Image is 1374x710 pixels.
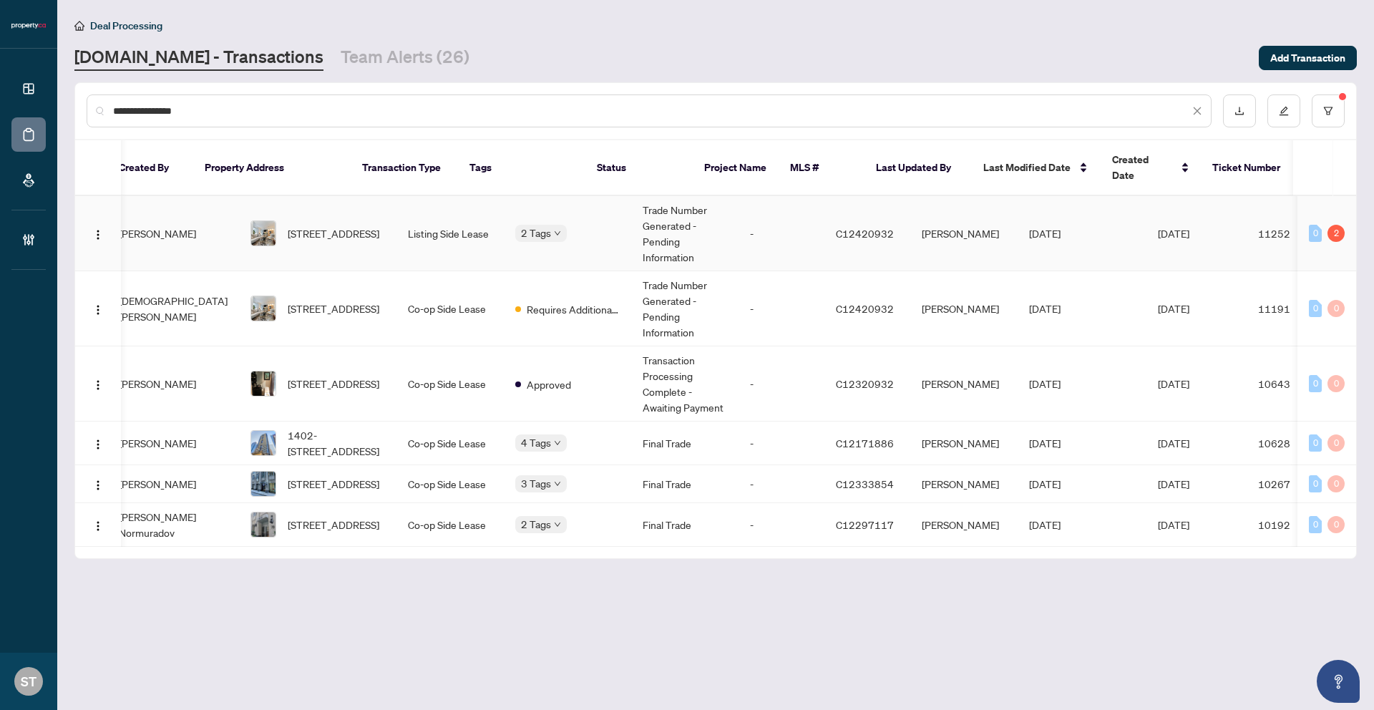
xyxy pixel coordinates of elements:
span: [DATE] [1158,227,1189,240]
span: down [554,480,561,487]
span: [DATE] [1029,437,1061,449]
div: 0 [1327,434,1345,452]
div: 0 [1309,375,1322,392]
span: filter [1323,106,1333,116]
span: [DATE] [1158,437,1189,449]
span: [DATE] [1029,227,1061,240]
span: Requires Additional Docs [527,301,620,317]
button: Logo [87,297,109,320]
td: Trade Number Generated - Pending Information [631,196,739,271]
div: 0 [1327,516,1345,533]
button: download [1223,94,1256,127]
td: - [739,422,824,465]
td: [PERSON_NAME] [910,465,1018,503]
button: Logo [87,372,109,395]
img: Logo [92,520,104,532]
td: 10628 [1247,422,1347,465]
td: [PERSON_NAME] [910,346,1018,422]
td: Trade Number Generated - Pending Information [631,271,739,346]
img: Logo [92,439,104,450]
span: [DATE] [1158,377,1189,390]
img: thumbnail-img [251,221,276,245]
td: - [739,503,824,547]
td: - [739,465,824,503]
td: Final Trade [631,422,739,465]
td: Co-op Side Lease [396,271,504,346]
span: [DATE] [1158,518,1189,531]
span: C12333854 [836,477,894,490]
td: [PERSON_NAME] [910,271,1018,346]
span: download [1234,106,1244,116]
span: Created Date [1112,152,1172,183]
span: [DEMOGRAPHIC_DATA][PERSON_NAME] [119,294,228,323]
td: - [739,346,824,422]
span: ST [21,671,36,691]
span: [STREET_ADDRESS] [288,376,379,392]
td: - [739,271,824,346]
span: [DATE] [1029,377,1061,390]
span: [DATE] [1029,302,1061,315]
span: [DATE] [1029,477,1061,490]
img: thumbnail-img [251,431,276,455]
td: Final Trade [631,503,739,547]
span: [STREET_ADDRESS] [288,517,379,532]
th: Tags [458,140,585,196]
img: Logo [92,480,104,491]
td: 10192 [1247,503,1347,547]
div: 0 [1327,475,1345,492]
span: 4 Tags [521,434,551,451]
th: Created Date [1101,140,1201,196]
td: Co-op Side Lease [396,346,504,422]
img: Logo [92,304,104,316]
span: down [554,439,561,447]
span: down [554,230,561,237]
span: [PERSON_NAME] [119,477,196,490]
div: 0 [1309,434,1322,452]
span: Add Transaction [1270,47,1345,69]
img: thumbnail-img [251,296,276,321]
span: [DATE] [1158,302,1189,315]
img: Logo [92,379,104,391]
span: C12297117 [836,518,894,531]
span: 2 Tags [521,225,551,241]
img: logo [11,21,46,30]
span: [PERSON_NAME] [119,437,196,449]
span: home [74,21,84,31]
span: 2 Tags [521,516,551,532]
button: Logo [87,513,109,536]
td: Final Trade [631,465,739,503]
th: Ticket Number [1201,140,1301,196]
td: [PERSON_NAME] [910,503,1018,547]
span: C12420932 [836,227,894,240]
button: Logo [87,222,109,245]
td: [PERSON_NAME] [910,196,1018,271]
div: 2 [1327,225,1345,242]
th: MLS # [779,140,864,196]
th: Property Address [193,140,351,196]
span: C12420932 [836,302,894,315]
span: C12171886 [836,437,894,449]
div: 0 [1309,516,1322,533]
div: 0 [1309,300,1322,317]
div: 0 [1309,475,1322,492]
button: Add Transaction [1259,46,1357,70]
span: Approved [527,376,571,392]
td: 10643 [1247,346,1347,422]
button: filter [1312,94,1345,127]
td: Co-op Side Lease [396,422,504,465]
span: Last Modified Date [983,160,1071,175]
img: thumbnail-img [251,371,276,396]
th: Last Modified Date [972,140,1101,196]
span: [PERSON_NAME] [119,377,196,390]
span: [STREET_ADDRESS] [288,301,379,316]
td: Listing Side Lease [396,196,504,271]
img: thumbnail-img [251,512,276,537]
th: Project Name [693,140,779,196]
td: 11252 [1247,196,1347,271]
span: [PERSON_NAME] Normuradov [119,510,196,539]
span: [DATE] [1158,477,1189,490]
a: [DOMAIN_NAME] - Transactions [74,45,323,71]
div: 0 [1327,375,1345,392]
span: Deal Processing [90,19,162,32]
button: edit [1267,94,1300,127]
